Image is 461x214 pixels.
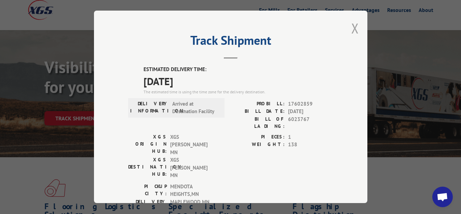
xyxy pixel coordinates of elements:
span: 1 [288,133,333,141]
label: PIECES: [231,133,285,141]
span: MAPLEWOOD , MN [170,198,216,213]
div: Open chat [432,187,453,207]
label: DELIVERY INFORMATION: [130,100,169,116]
span: [DATE] [144,73,333,89]
label: XGS ORIGIN HUB: [128,133,167,157]
span: Arrived at Destination Facility [172,100,218,116]
button: Close modal [351,19,359,37]
label: PICKUP CITY: [128,183,167,198]
label: DELIVERY CITY: [128,198,167,213]
span: [DATE] [288,108,333,116]
label: XGS DESTINATION HUB: [128,156,167,179]
span: MENDOTA HEIGHTS , MN [170,183,216,198]
label: BILL DATE: [231,108,285,116]
span: 138 [288,141,333,149]
label: PROBILL: [231,100,285,108]
span: XGS [PERSON_NAME] MN [170,156,216,179]
span: 6023767 [288,116,333,130]
label: ESTIMATED DELIVERY TIME: [144,66,333,73]
h2: Track Shipment [128,36,333,49]
label: BILL OF LADING: [231,116,285,130]
div: The estimated time is using the time zone for the delivery destination. [144,89,333,95]
span: 17602859 [288,100,333,108]
label: WEIGHT: [231,141,285,149]
span: XGS [PERSON_NAME] MN [170,133,216,157]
